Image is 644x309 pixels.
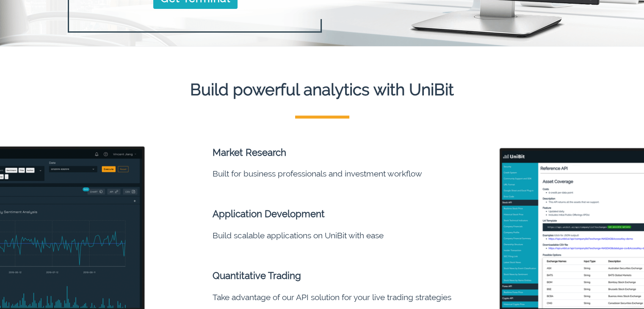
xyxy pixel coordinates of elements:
li: Market Research [213,119,463,167]
li: Build scalable applications on UniBit with ease [213,228,463,242]
li: Take advantage of our API solution for your live trading strategies [213,290,463,303]
li: Application Development [213,180,463,228]
li: Built for business professionals and investment workflow [213,166,463,180]
li: Quantitative Trading [213,242,463,290]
